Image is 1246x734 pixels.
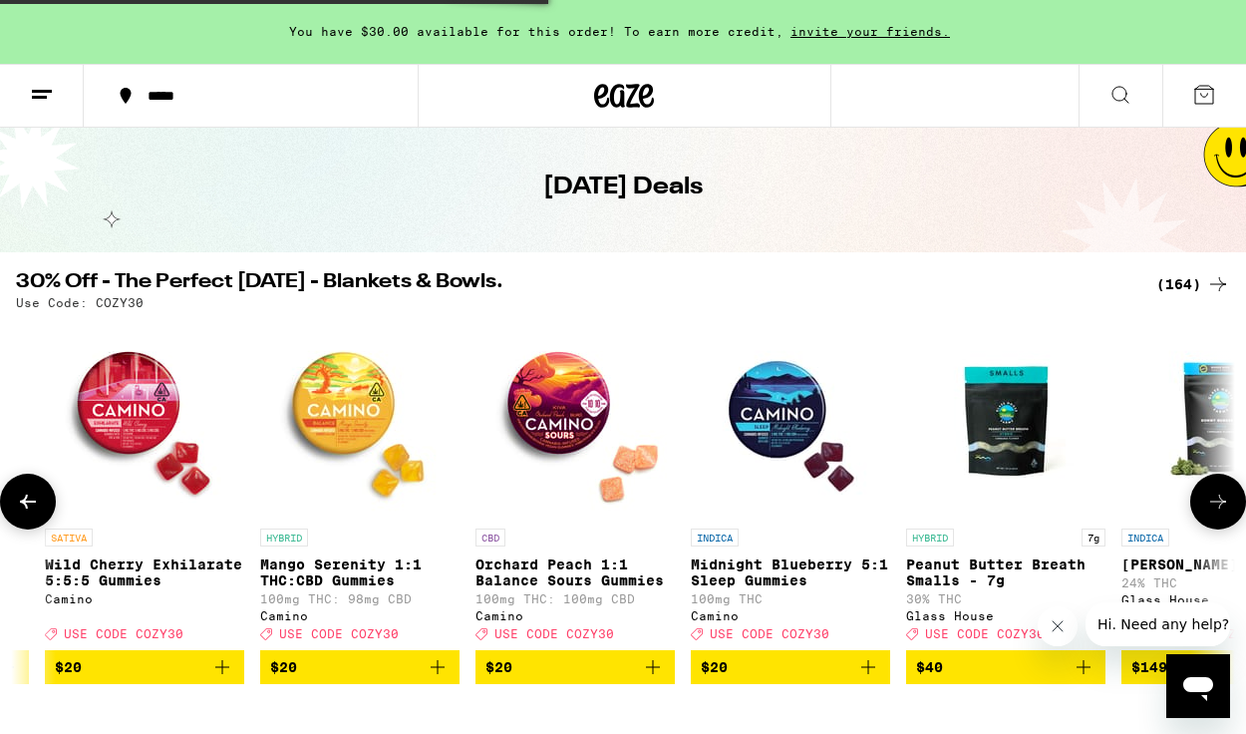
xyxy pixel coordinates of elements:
[55,659,82,675] span: $20
[691,650,890,684] button: Add to bag
[1121,529,1169,547] p: INDICA
[45,319,244,519] img: Camino - Wild Cherry Exhilarate 5:5:5 Gummies
[45,556,244,588] p: Wild Cherry Exhilarate 5:5:5 Gummies
[475,650,675,684] button: Add to bag
[906,609,1105,622] div: Glass House
[475,319,675,519] img: Camino - Orchard Peach 1:1 Balance Sours Gummies
[906,556,1105,588] p: Peanut Butter Breath Smalls - 7g
[543,171,703,204] h1: [DATE] Deals
[260,592,460,605] p: 100mg THC: 98mg CBD
[1082,529,1105,547] p: 7g
[16,296,144,309] p: Use Code: COZY30
[475,556,675,588] p: Orchard Peach 1:1 Balance Sours Gummies
[260,556,460,588] p: Mango Serenity 1:1 THC:CBD Gummies
[45,592,244,605] div: Camino
[475,529,505,547] p: CBD
[916,659,943,675] span: $40
[260,650,460,684] button: Add to bag
[1166,654,1230,718] iframe: Button to launch messaging window
[691,609,890,622] div: Camino
[906,319,1105,650] a: Open page for Peanut Butter Breath Smalls - 7g from Glass House
[783,25,957,38] span: invite your friends.
[906,319,1105,519] img: Glass House - Peanut Butter Breath Smalls - 7g
[475,592,675,605] p: 100mg THC: 100mg CBD
[485,659,512,675] span: $20
[925,627,1045,640] span: USE CODE COZY30
[260,609,460,622] div: Camino
[45,529,93,547] p: SATIVA
[691,319,890,519] img: Camino - Midnight Blueberry 5:1 Sleep Gummies
[260,319,460,650] a: Open page for Mango Serenity 1:1 THC:CBD Gummies from Camino
[45,650,244,684] button: Add to bag
[691,319,890,650] a: Open page for Midnight Blueberry 5:1 Sleep Gummies from Camino
[260,529,308,547] p: HYBRID
[691,556,890,588] p: Midnight Blueberry 5:1 Sleep Gummies
[260,319,460,519] img: Camino - Mango Serenity 1:1 THC:CBD Gummies
[270,659,297,675] span: $20
[475,609,675,622] div: Camino
[906,529,954,547] p: HYBRID
[475,319,675,650] a: Open page for Orchard Peach 1:1 Balance Sours Gummies from Camino
[1156,272,1230,296] a: (164)
[289,25,783,38] span: You have $30.00 available for this order! To earn more credit,
[1038,606,1078,646] iframe: Close message
[1086,602,1230,646] iframe: Message from company
[906,592,1105,605] p: 30% THC
[691,592,890,605] p: 100mg THC
[710,627,829,640] span: USE CODE COZY30
[16,272,1132,296] h2: 30% Off - The Perfect [DATE] - Blankets & Bowls.
[691,529,739,547] p: INDICA
[906,650,1105,684] button: Add to bag
[494,627,614,640] span: USE CODE COZY30
[279,627,399,640] span: USE CODE COZY30
[1131,659,1167,675] span: $149
[701,659,728,675] span: $20
[45,319,244,650] a: Open page for Wild Cherry Exhilarate 5:5:5 Gummies from Camino
[64,627,183,640] span: USE CODE COZY30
